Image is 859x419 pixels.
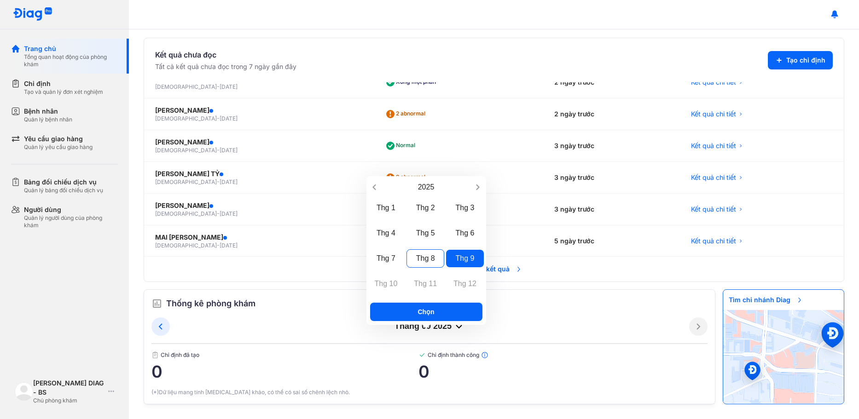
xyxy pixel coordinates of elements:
span: 0 [151,362,418,381]
div: Quản lý bệnh nhân [24,116,72,123]
button: Tạo chỉ định [768,51,833,69]
div: Chỉ định [24,79,103,88]
div: Quản lý yêu cầu giao hàng [24,143,93,151]
img: logo [15,382,33,401]
div: 3 ngày trước [543,162,680,194]
img: order.5a6da16c.svg [151,298,163,309]
span: Chỉ định đã tạo [151,351,418,359]
span: [DEMOGRAPHIC_DATA] [155,83,217,90]
div: 2 ngày trước [543,98,680,130]
div: Thg 4 [367,224,405,242]
span: Thống kê phòng khám [166,297,255,310]
div: Người dùng [24,205,118,214]
div: 2 abnormal [385,170,429,185]
span: [DATE] [220,115,238,122]
span: [DATE] [220,242,238,249]
button: Previous year [366,179,383,195]
div: Kết quả chưa đọc [155,49,296,60]
span: Kết quả chi tiết [691,205,736,214]
div: Thg 8 [406,249,444,268]
span: - [217,210,220,217]
div: Thg 11 [406,275,444,293]
span: - [217,115,220,122]
div: Bệnh nhân [24,107,72,116]
div: Thg 7 [367,250,405,267]
span: [DATE] [220,147,238,154]
img: checked-green.01cc79e0.svg [418,351,426,359]
div: [PERSON_NAME] DIAG - BS [33,379,104,397]
div: MAI [PERSON_NAME] [155,233,363,242]
div: Normal [385,138,419,153]
span: [DEMOGRAPHIC_DATA] [155,147,217,154]
div: [PERSON_NAME] [155,138,363,147]
div: [PERSON_NAME] [155,201,363,210]
span: Kết quả chi tiết [691,78,736,87]
div: Thg 1 [367,199,405,217]
div: Thg 10 [367,275,405,293]
span: [DEMOGRAPHIC_DATA] [155,210,217,217]
div: 3 ngày trước [543,130,680,162]
img: info.7e716105.svg [481,351,488,359]
div: Open years overlay [383,179,470,195]
span: Tìm chi nhánh Diag [723,290,809,310]
div: Trang chủ [24,44,118,53]
span: Kết quả chi tiết [691,109,736,119]
div: Quản lý người dùng của phòng khám [24,214,118,229]
div: Thg 6 [446,224,484,242]
div: Bảng đối chiếu dịch vụ [24,178,103,187]
span: [DEMOGRAPHIC_DATA] [155,242,217,249]
div: Chủ phòng khám [33,397,104,404]
div: Yêu cầu giao hàng [24,134,93,143]
div: Thg 5 [406,224,444,242]
div: (*)Dữ liệu mang tính [MEDICAL_DATA] khảo, có thể có sai số chênh lệch nhỏ. [151,388,708,396]
img: document.50c4cfd0.svg [151,351,159,359]
div: Thg 3 [446,199,484,217]
div: [PERSON_NAME] TỶ [155,169,363,178]
div: 5 ngày trước [543,225,680,257]
div: [PERSON_NAME] [155,106,363,115]
button: Next year [470,179,486,195]
span: Kết quả chi tiết [691,173,736,182]
button: Chọn [370,303,482,321]
div: Thg 9 [446,250,484,267]
span: Kết quả chi tiết [691,236,736,246]
div: 2 ngày trước [543,67,680,98]
img: logo [13,7,52,22]
span: Tất cả kết quả [460,259,528,279]
span: - [217,147,220,154]
span: Chỉ định thành công [418,351,708,359]
span: - [217,242,220,249]
div: Thg 2 [406,199,444,217]
div: Thg 12 [446,275,484,293]
span: [DATE] [220,210,238,217]
span: - [217,83,220,90]
span: [DEMOGRAPHIC_DATA] [155,178,217,185]
div: Quản lý bảng đối chiếu dịch vụ [24,187,103,194]
span: Tạo chỉ định [786,56,825,65]
div: 3 ngày trước [543,194,680,225]
span: [DATE] [220,178,238,185]
span: 0 [418,362,708,381]
div: tháng 09 2025 [170,321,689,332]
span: [DEMOGRAPHIC_DATA] [155,115,217,122]
div: Tất cả kết quả chưa đọc trong 7 ngày gần đây [155,62,296,71]
div: Tổng quan hoạt động của phòng khám [24,53,118,68]
div: Xong một phần [385,75,440,90]
span: Kết quả chi tiết [691,141,736,150]
div: 2 abnormal [385,107,429,121]
div: Tạo và quản lý đơn xét nghiệm [24,88,103,96]
span: - [217,178,220,185]
span: [DATE] [220,83,238,90]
